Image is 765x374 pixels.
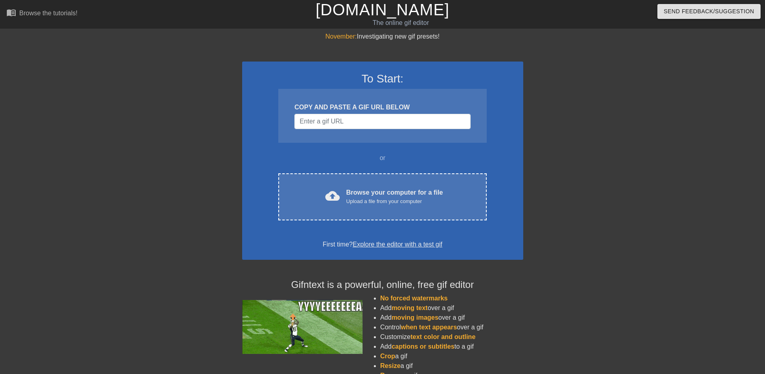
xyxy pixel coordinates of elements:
[380,303,523,313] li: Add over a gif
[263,153,502,163] div: or
[253,72,513,86] h3: To Start:
[392,314,438,321] span: moving images
[346,188,443,205] div: Browse your computer for a file
[259,18,543,28] div: The online gif editor
[401,324,457,331] span: when text appears
[325,33,357,40] span: November:
[242,300,363,354] img: football_small.gif
[19,10,78,16] div: Browse the tutorials!
[380,353,395,360] span: Crop
[380,313,523,323] li: Add over a gif
[380,295,448,302] span: No forced watermarks
[294,114,470,129] input: Username
[380,323,523,332] li: Control over a gif
[6,8,16,17] span: menu_book
[392,343,454,350] span: captions or subtitles
[6,8,78,20] a: Browse the tutorials!
[325,189,340,203] span: cloud_upload
[380,361,523,371] li: a gif
[380,362,401,369] span: Resize
[657,4,761,19] button: Send Feedback/Suggestion
[242,32,523,41] div: Investigating new gif presets!
[346,197,443,205] div: Upload a file from your computer
[664,6,754,16] span: Send Feedback/Suggestion
[410,333,475,340] span: text color and outline
[253,240,513,249] div: First time?
[380,332,523,342] li: Customize
[392,304,428,311] span: moving text
[316,1,449,18] a: [DOMAIN_NAME]
[380,351,523,361] li: a gif
[353,241,442,248] a: Explore the editor with a test gif
[380,342,523,351] li: Add to a gif
[242,279,523,291] h4: Gifntext is a powerful, online, free gif editor
[294,103,470,112] div: COPY AND PASTE A GIF URL BELOW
